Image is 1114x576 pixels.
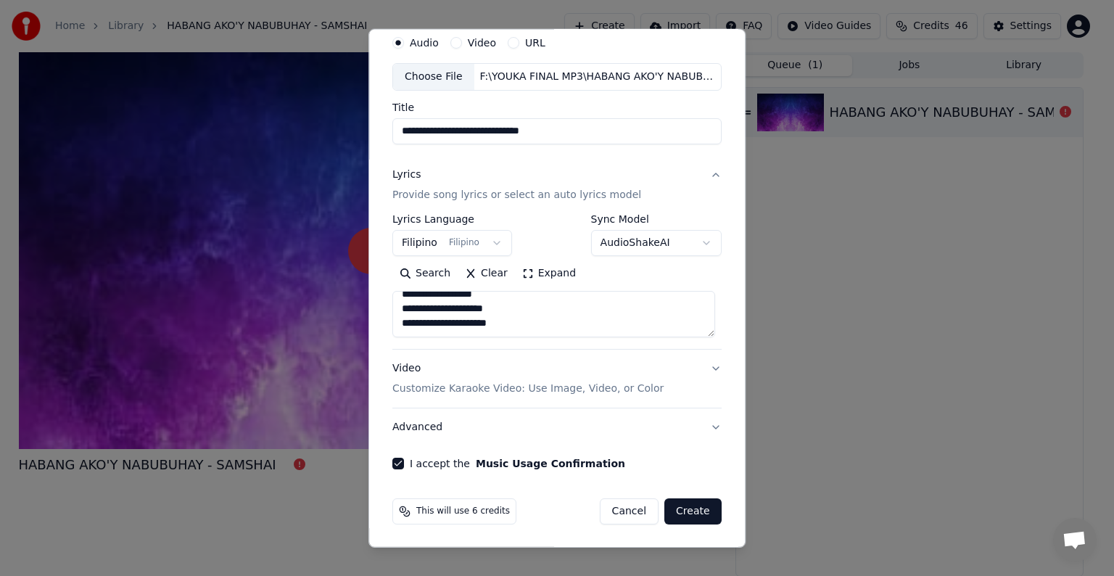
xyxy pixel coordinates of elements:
[392,350,722,408] button: VideoCustomize Karaoke Video: Use Image, Video, or Color
[392,168,421,182] div: Lyrics
[416,506,510,517] span: This will use 6 credits
[392,102,722,112] label: Title
[392,382,664,396] p: Customize Karaoke Video: Use Image, Video, or Color
[468,38,496,48] label: Video
[392,156,722,214] button: LyricsProvide song lyrics or select an auto lyrics model
[392,188,641,202] p: Provide song lyrics or select an auto lyrics model
[410,458,625,469] label: I accept the
[600,498,659,524] button: Cancel
[591,214,722,224] label: Sync Model
[392,262,458,285] button: Search
[458,262,515,285] button: Clear
[410,38,439,48] label: Audio
[392,214,722,349] div: LyricsProvide song lyrics or select an auto lyrics model
[474,70,721,84] div: F:\YOUKA FINAL MP3\HABANG AKO'Y NABUBUHAY - SAMSHAI.MP3
[392,361,664,396] div: Video
[525,38,545,48] label: URL
[392,214,512,224] label: Lyrics Language
[476,458,625,469] button: I accept the
[515,262,583,285] button: Expand
[664,498,722,524] button: Create
[393,64,474,90] div: Choose File
[392,408,722,446] button: Advanced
